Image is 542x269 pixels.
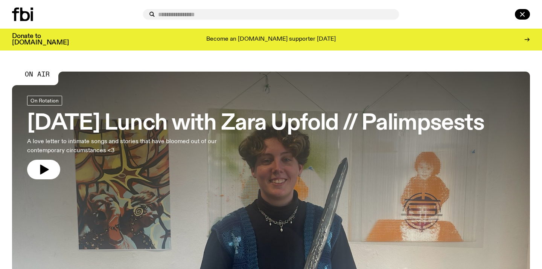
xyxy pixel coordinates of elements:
h3: Donate to [DOMAIN_NAME] [12,33,69,46]
p: A love letter to intimate songs and stories that have bloomed out of our contemporary circumstanc... [27,137,220,155]
span: On Rotation [30,98,59,103]
span: On Air [25,71,50,78]
h3: [DATE] Lunch with Zara Upfold // Palimpsests [27,113,484,134]
a: [DATE] Lunch with Zara Upfold // PalimpsestsA love letter to intimate songs and stories that have... [27,96,484,179]
a: On Rotation [27,96,62,105]
p: Become an [DOMAIN_NAME] supporter [DATE] [206,36,336,43]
